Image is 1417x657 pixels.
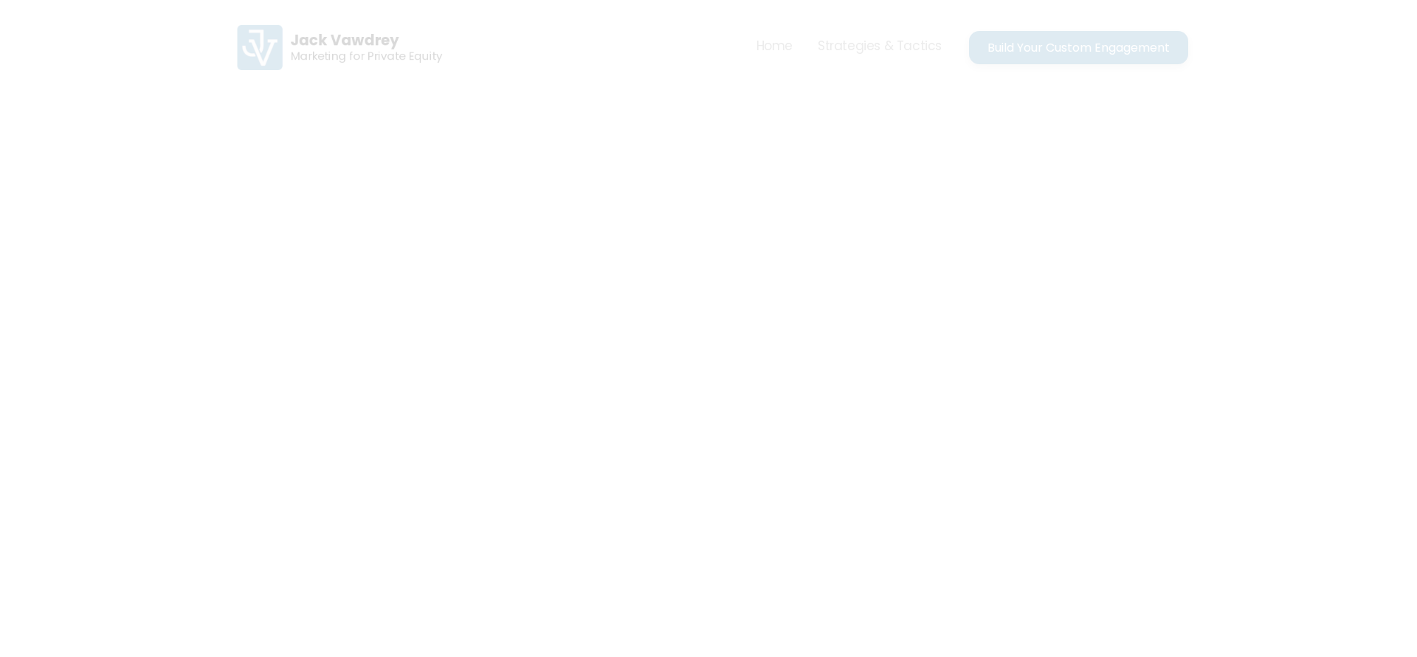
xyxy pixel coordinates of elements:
a: home [229,15,450,80]
a: Home [744,22,805,72]
p: Home [756,35,793,58]
a: Strategies & Tactics [805,22,954,72]
p: Strategies & Tactics [818,35,942,58]
a: Build Your Custom Engagement [969,31,1188,64]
